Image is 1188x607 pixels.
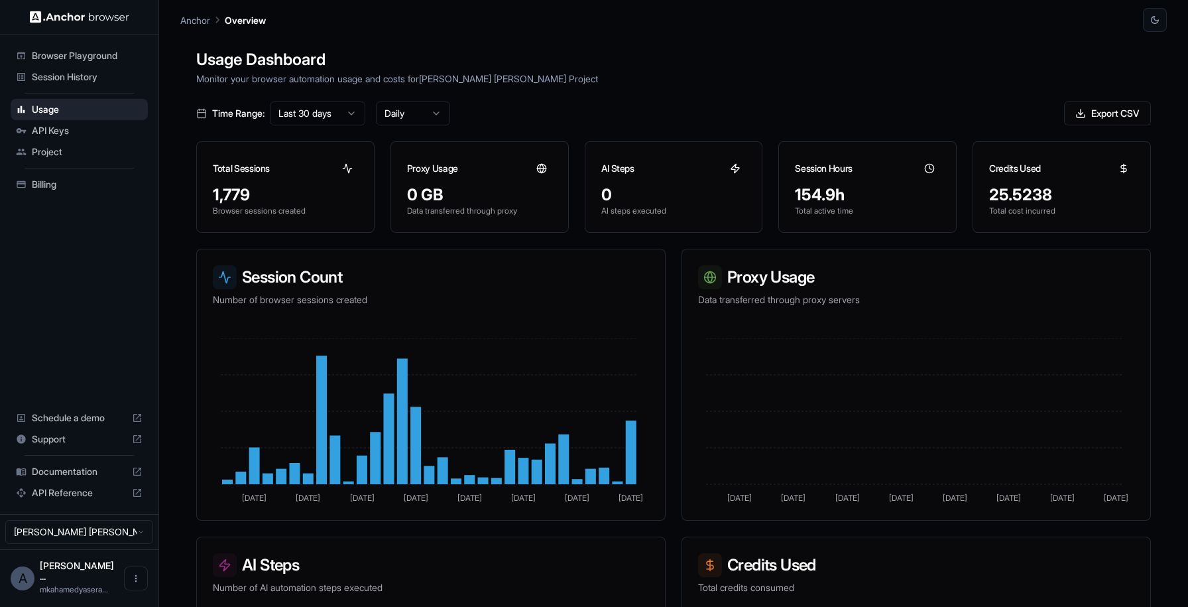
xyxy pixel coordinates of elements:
span: Support [32,433,127,446]
div: A [11,567,34,590]
div: 0 GB [407,184,552,206]
h3: Session Count [213,265,649,289]
div: Browser Playground [11,45,148,66]
tspan: [DATE] [943,493,967,503]
div: Documentation [11,461,148,482]
span: mkahamedyaserarafath@gmail.com [40,584,108,594]
tspan: [DATE] [350,493,375,503]
h3: Total Sessions [213,162,270,175]
span: Time Range: [212,107,265,120]
p: Total credits consumed [698,581,1134,594]
tspan: [DATE] [1050,493,1075,503]
tspan: [DATE] [296,493,320,503]
p: Anchor [180,13,210,27]
button: Export CSV [1064,101,1151,125]
h1: Usage Dashboard [196,48,1151,72]
tspan: [DATE] [565,493,589,503]
div: 154.9h [795,184,940,206]
div: 25.5238 [989,184,1134,206]
tspan: [DATE] [1104,493,1128,503]
p: Number of AI automation steps executed [213,581,649,594]
p: Monitor your browser automation usage and costs for [PERSON_NAME] [PERSON_NAME] Project [196,72,1151,86]
tspan: [DATE] [835,493,860,503]
tspan: [DATE] [511,493,536,503]
span: Session History [32,70,143,84]
h3: AI Steps [213,553,649,577]
h3: Credits Used [698,553,1134,577]
button: Open menu [124,567,148,590]
div: 0 [601,184,746,206]
p: Number of browser sessions created [213,293,649,306]
p: Total active time [795,206,940,216]
p: Data transferred through proxy [407,206,552,216]
span: API Reference [32,486,127,500]
span: Schedule a demo [32,411,127,425]
p: AI steps executed [601,206,746,216]
span: Browser Playground [32,49,143,62]
p: Total cost incurred [989,206,1134,216]
tspan: [DATE] [889,493,914,503]
h3: Proxy Usage [698,265,1134,289]
tspan: [DATE] [996,493,1021,503]
p: Browser sessions created [213,206,358,216]
span: Billing [32,178,143,191]
span: Ahamed Yaser Arafath MK [40,560,114,582]
tspan: [DATE] [727,493,752,503]
h3: Session Hours [795,162,852,175]
div: Support [11,429,148,450]
tspan: [DATE] [404,493,428,503]
span: Usage [32,103,143,116]
div: 1,779 [213,184,358,206]
h3: Proxy Usage [407,162,458,175]
h3: AI Steps [601,162,634,175]
nav: breadcrumb [180,13,266,27]
div: API Keys [11,120,148,141]
div: Billing [11,174,148,195]
div: Project [11,141,148,163]
tspan: [DATE] [457,493,482,503]
img: Anchor Logo [30,11,129,23]
p: Overview [225,13,266,27]
h3: Credits Used [989,162,1041,175]
tspan: [DATE] [242,493,267,503]
div: Usage [11,99,148,120]
div: Schedule a demo [11,407,148,429]
div: API Reference [11,482,148,504]
div: Session History [11,66,148,88]
span: Documentation [32,465,127,478]
tspan: [DATE] [619,493,643,503]
span: API Keys [32,124,143,137]
span: Project [32,145,143,159]
p: Data transferred through proxy servers [698,293,1134,306]
tspan: [DATE] [781,493,805,503]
